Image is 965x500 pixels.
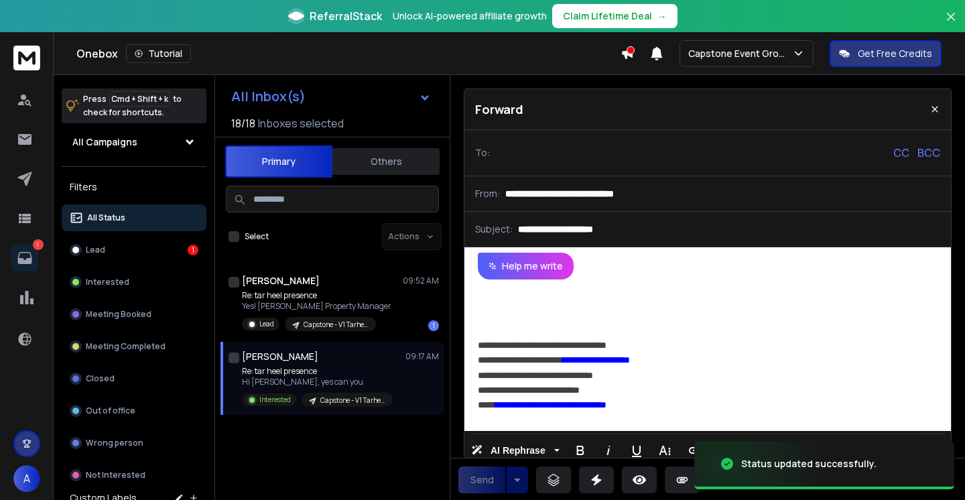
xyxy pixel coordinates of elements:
button: All Status [62,204,206,231]
button: Primary [225,145,332,178]
h1: [PERSON_NAME] [242,350,318,363]
div: Onebox [76,44,621,63]
button: Closed [62,365,206,392]
p: Capstone - V1 Tarheel 10 Miler - Triangle - Charlie [320,395,385,405]
button: Bold (⌘B) [568,437,593,464]
label: Select [245,231,269,242]
button: AI Rephrase [468,437,562,464]
span: → [657,9,667,23]
button: All Inbox(s) [220,83,442,110]
span: Cmd + Shift + k [109,91,170,107]
p: Unlock AI-powered affiliate growth [393,9,547,23]
button: Lead1 [62,237,206,263]
h1: [PERSON_NAME] [242,274,320,288]
h3: Inboxes selected [258,115,344,131]
h1: All Campaigns [72,135,137,149]
a: 1 [11,245,38,271]
p: Re: tar heel presence [242,290,391,301]
button: Claim Lifetime Deal→ [552,4,678,28]
h1: All Inbox(s) [231,90,306,103]
p: Interested [86,277,129,288]
button: Others [332,147,440,176]
p: Meeting Booked [86,309,151,320]
button: Not Interested [62,462,206,489]
div: 1 [428,320,439,331]
button: A [13,465,40,492]
div: Status updated successfully. [741,457,877,471]
h3: Filters [62,178,206,196]
span: AI Rephrase [488,445,548,456]
p: 1 [33,239,44,250]
p: CC [893,145,909,161]
p: 09:52 AM [403,275,439,286]
p: Re: tar heel presence [242,366,393,377]
button: Tutorial [126,44,191,63]
p: Meeting Completed [86,341,166,352]
p: Out of office [86,405,135,416]
button: Underline (⌘U) [624,437,649,464]
button: Close banner [942,8,960,40]
button: More Text [652,437,678,464]
button: Interested [62,269,206,296]
p: Yes! [PERSON_NAME] Property Manager [242,301,391,312]
p: Wrong person [86,438,143,448]
button: Wrong person [62,430,206,456]
button: Italic (⌘I) [596,437,621,464]
p: BCC [917,145,940,161]
p: Capstone - V1 Tarheel 10 Miler - Triangle - Charlie [304,320,368,330]
p: All Status [87,212,125,223]
p: Capstone Event Group [688,47,792,60]
div: 1 [188,245,198,255]
button: Insert Link (⌘K) [683,437,708,464]
p: Lead [86,245,105,255]
button: Out of office [62,397,206,424]
button: Help me write [478,253,574,279]
p: Press to check for shortcuts. [83,92,182,119]
span: 18 / 18 [231,115,255,131]
button: Get Free Credits [830,40,942,67]
p: Interested [259,395,291,405]
p: Not Interested [86,470,145,481]
p: Closed [86,373,115,384]
p: 09:17 AM [405,351,439,362]
p: Lead [259,319,274,329]
p: Forward [475,100,523,119]
p: From: [475,187,500,200]
p: To: [475,146,490,160]
button: Meeting Booked [62,301,206,328]
button: All Campaigns [62,129,206,155]
p: Hi [PERSON_NAME], yes can you [242,377,393,387]
p: Subject: [475,223,513,236]
button: Meeting Completed [62,333,206,360]
p: Get Free Credits [858,47,932,60]
span: ReferralStack [310,8,382,24]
